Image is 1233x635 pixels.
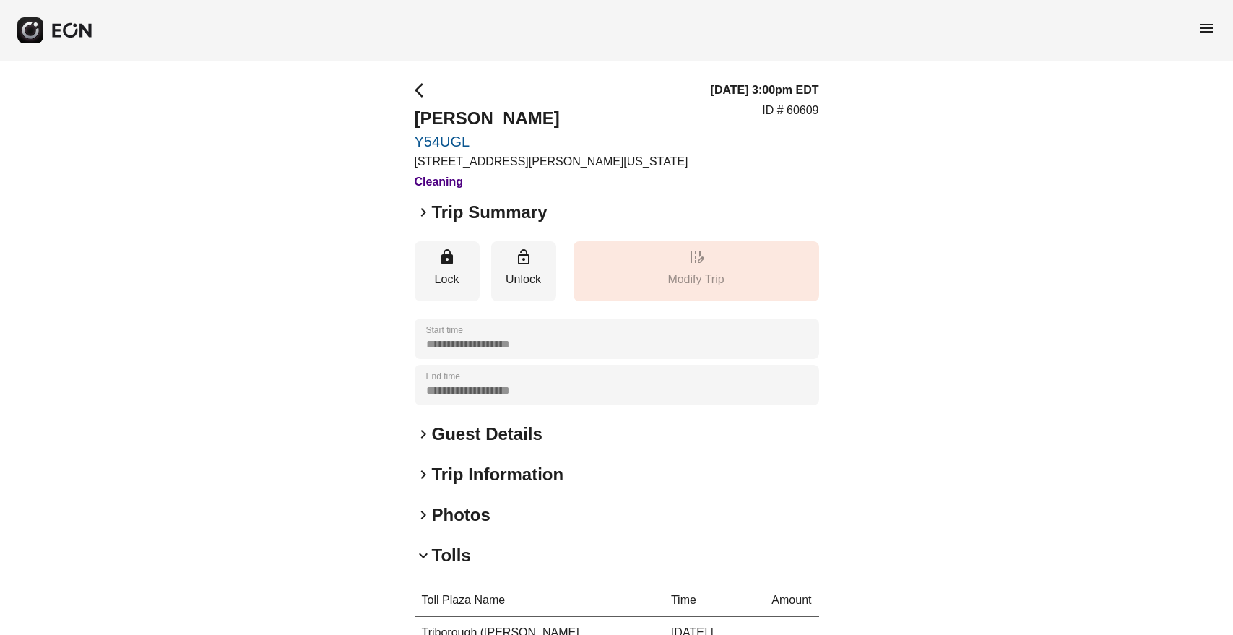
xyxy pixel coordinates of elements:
[415,466,432,483] span: keyboard_arrow_right
[415,82,432,99] span: arrow_back_ios
[438,249,456,266] span: lock
[415,547,432,564] span: keyboard_arrow_down
[415,241,480,301] button: Lock
[711,82,819,99] h3: [DATE] 3:00pm EDT
[415,133,688,150] a: Y54UGL
[415,584,664,617] th: Toll Plaza Name
[415,107,688,130] h2: [PERSON_NAME]
[432,544,471,567] h2: Tolls
[422,271,472,288] p: Lock
[1198,20,1216,37] span: menu
[432,423,542,446] h2: Guest Details
[432,504,490,527] h2: Photos
[415,506,432,524] span: keyboard_arrow_right
[415,173,688,191] h3: Cleaning
[664,584,764,617] th: Time
[432,201,548,224] h2: Trip Summary
[432,463,564,486] h2: Trip Information
[415,153,688,170] p: [STREET_ADDRESS][PERSON_NAME][US_STATE]
[415,204,432,221] span: keyboard_arrow_right
[498,271,549,288] p: Unlock
[764,584,818,617] th: Amount
[762,102,818,119] p: ID # 60609
[515,249,532,266] span: lock_open
[415,426,432,443] span: keyboard_arrow_right
[491,241,556,301] button: Unlock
